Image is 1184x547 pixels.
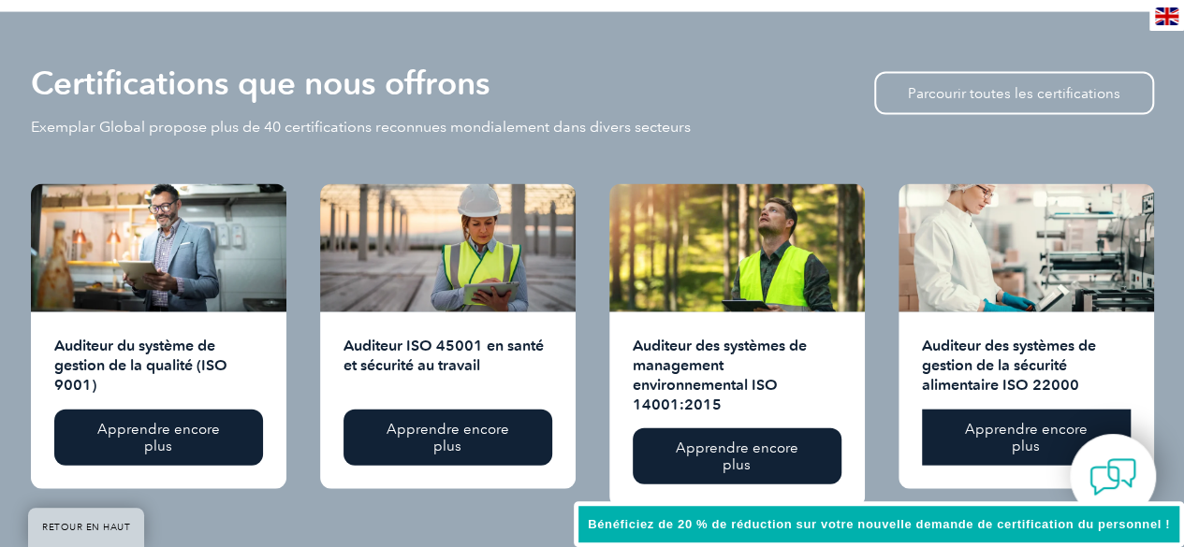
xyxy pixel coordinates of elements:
[588,517,1170,531] font: Bénéficiez de 20 % de réduction sur votre nouvelle demande de certification du personnel !
[28,508,144,547] a: RETOUR EN HAUT
[1155,7,1178,25] img: en
[42,522,130,533] font: RETOUR EN HAUT
[633,337,807,413] font: Auditeur des systèmes de management environnemental ISO 14001:2015
[633,428,841,484] a: Apprendre encore plus
[344,410,552,466] a: Apprendre encore plus
[908,85,1120,102] font: Parcourir toutes les certifications
[965,421,1088,454] font: Apprendre encore plus
[344,337,544,374] font: Auditeur ISO 45001 en santé et sécurité au travail
[1089,453,1136,500] img: contact-chat.png
[922,337,1096,394] font: Auditeur des systèmes de gestion de la sécurité alimentaire ISO 22000
[54,410,263,466] a: Apprendre encore plus
[387,421,509,454] font: Apprendre encore plus
[676,439,798,473] font: Apprendre encore plus
[922,410,1131,466] a: Apprendre encore plus
[874,72,1154,115] a: Parcourir toutes les certifications
[54,337,227,394] font: Auditeur du système de gestion de la qualité (ISO 9001)
[97,421,220,454] font: Apprendre encore plus
[31,64,490,103] font: Certifications que nous offrons
[31,118,691,136] font: Exemplar Global propose plus de 40 certifications reconnues mondialement dans divers secteurs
